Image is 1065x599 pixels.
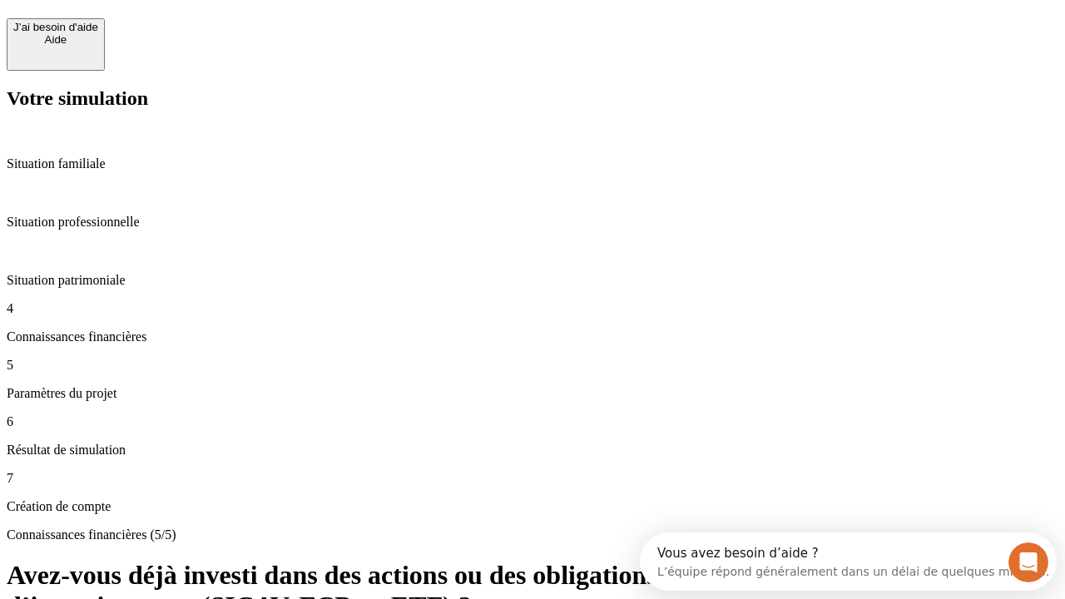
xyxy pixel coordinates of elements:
div: L’équipe répond généralement dans un délai de quelques minutes. [17,27,409,45]
div: Aide [13,33,98,46]
p: Situation professionnelle [7,215,1058,230]
div: Vous avez besoin d’aide ? [17,14,409,27]
p: Connaissances financières [7,329,1058,344]
p: Situation patrimoniale [7,273,1058,288]
div: J’ai besoin d'aide [13,21,98,33]
iframe: Intercom live chat [1008,542,1048,582]
p: 5 [7,358,1058,373]
p: Paramètres du projet [7,386,1058,401]
p: Situation familiale [7,156,1058,171]
p: 7 [7,471,1058,486]
p: Résultat de simulation [7,443,1058,458]
button: J’ai besoin d'aideAide [7,18,105,71]
p: 4 [7,301,1058,316]
p: Création de compte [7,499,1058,514]
iframe: Intercom live chat discovery launcher [640,532,1057,591]
div: Ouvrir le Messenger Intercom [7,7,458,52]
p: Connaissances financières (5/5) [7,527,1058,542]
h2: Votre simulation [7,87,1058,110]
p: 6 [7,414,1058,429]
